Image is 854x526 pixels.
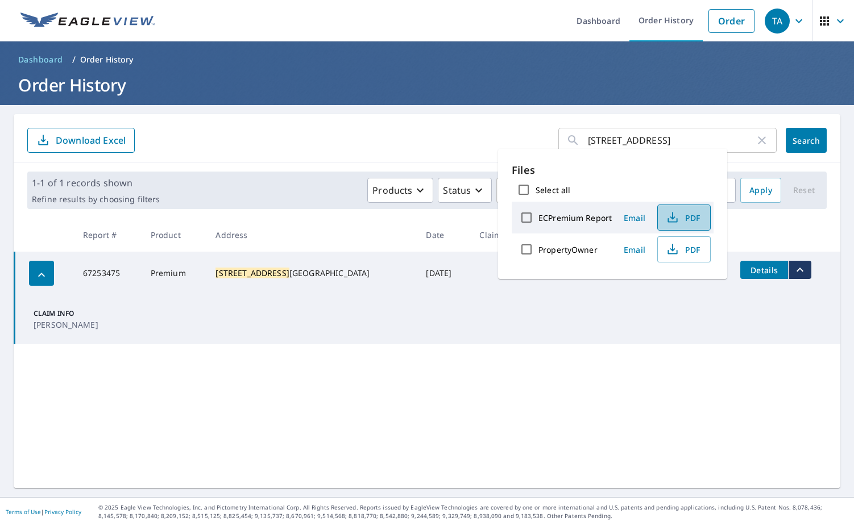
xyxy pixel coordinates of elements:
[588,124,755,156] input: Address, Report #, Claim ID, etc.
[74,252,142,295] td: 67253475
[215,268,408,279] div: [GEOGRAPHIC_DATA]
[80,54,134,65] p: Order History
[470,218,533,252] th: Claim ID
[496,178,561,203] button: Orgs
[740,178,781,203] button: Apply
[27,128,135,153] button: Download Excel
[616,209,653,227] button: Email
[616,241,653,258] button: Email
[34,308,97,319] p: Claim Info
[749,183,772,198] span: Apply
[367,178,433,203] button: Products
[56,134,126,147] p: Download Excel
[765,9,790,34] div: TA
[14,51,840,69] nav: breadcrumb
[512,162,714,178] p: Files
[34,319,97,331] p: [PERSON_NAME]
[538,212,612,223] label: ECPremium Report
[657,236,711,262] button: PDF
[665,211,701,224] span: PDF
[6,508,41,516] a: Terms of Use
[747,265,781,275] span: Details
[72,53,76,66] li: /
[621,244,648,255] span: Email
[708,9,754,33] a: Order
[20,12,155,30] img: EV Logo
[740,261,788,279] button: detailsBtn-67253475
[657,204,711,231] button: PDF
[372,183,412,197] p: Products
[438,178,492,203] button: Status
[786,128,827,153] button: Search
[443,183,471,197] p: Status
[14,73,840,97] h1: Order History
[417,252,470,295] td: [DATE]
[18,54,63,65] span: Dashboard
[788,261,811,279] button: filesDropdownBtn-67253475
[795,135,818,146] span: Search
[74,218,142,252] th: Report #
[32,194,160,204] p: Refine results by choosing filters
[536,185,570,195] label: Select all
[6,508,81,515] p: |
[32,176,160,190] p: 1-1 of 1 records shown
[44,508,81,516] a: Privacy Policy
[206,218,417,252] th: Address
[142,252,207,295] td: Premium
[621,212,648,223] span: Email
[98,503,848,520] p: © 2025 Eagle View Technologies, Inc. and Pictometry International Corp. All Rights Reserved. Repo...
[142,218,207,252] th: Product
[14,51,68,69] a: Dashboard
[215,268,289,278] mark: [STREET_ADDRESS]
[538,244,598,255] label: PropertyOwner
[665,243,701,256] span: PDF
[417,218,470,252] th: Date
